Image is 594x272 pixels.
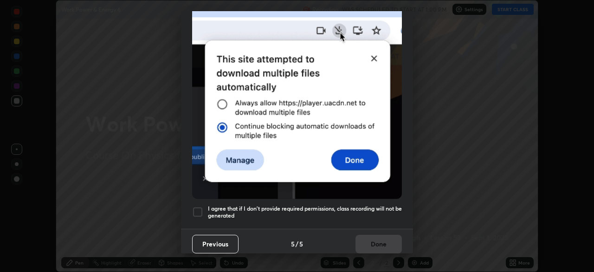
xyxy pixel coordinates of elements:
h4: / [296,239,298,249]
button: Previous [192,235,239,253]
h4: 5 [299,239,303,249]
h4: 5 [291,239,295,249]
h5: I agree that if I don't provide required permissions, class recording will not be generated [208,205,402,219]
